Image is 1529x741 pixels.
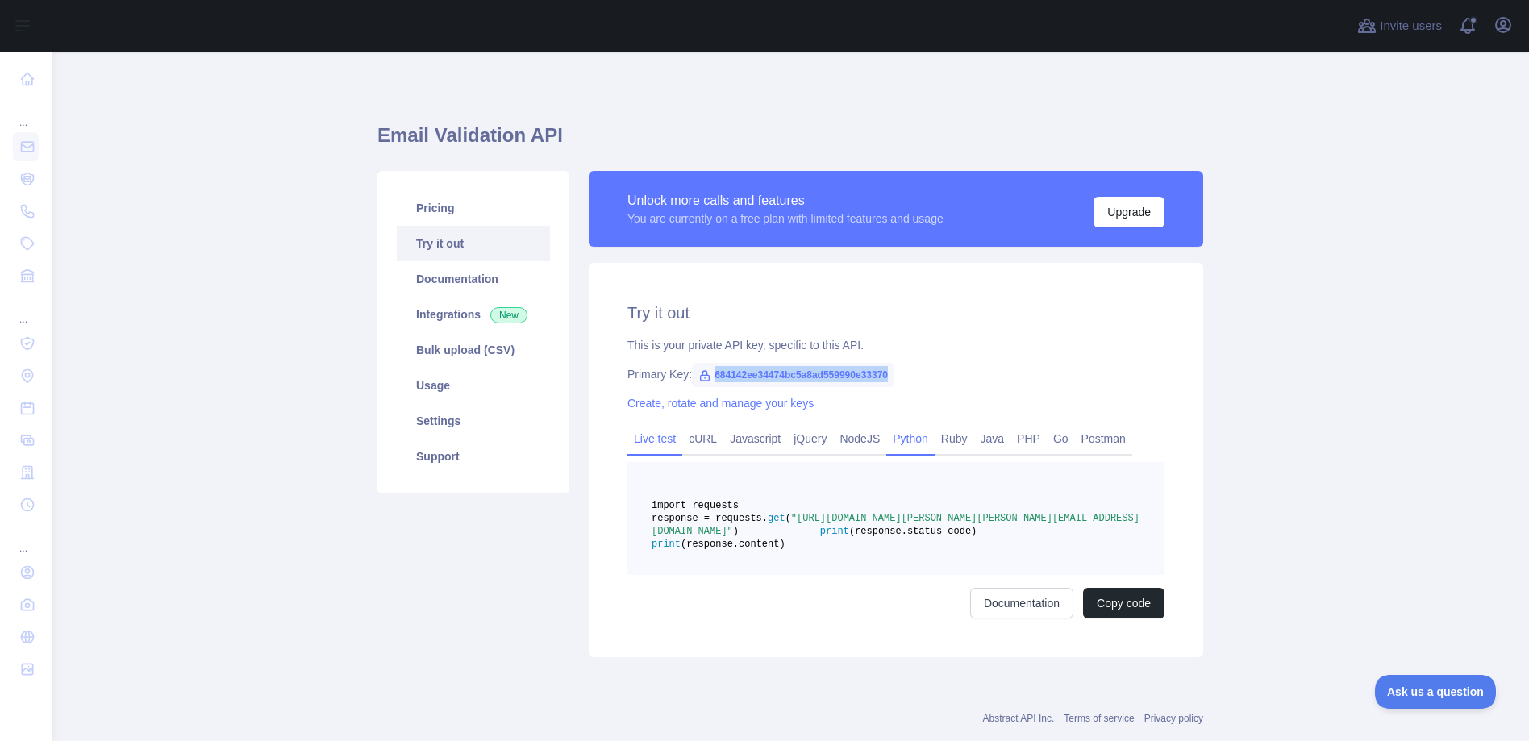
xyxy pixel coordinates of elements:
span: (response.content) [681,539,785,550]
a: Documentation [397,261,550,297]
a: Support [397,439,550,474]
img: tab_keywords_by_traffic_grey.svg [177,94,190,106]
a: Python [886,426,935,452]
button: Upgrade [1094,197,1164,227]
span: Invite users [1380,17,1442,35]
a: Privacy policy [1144,713,1203,724]
a: Bulk upload (CSV) [397,332,550,368]
div: ... [13,97,39,129]
button: Copy code [1083,588,1164,618]
a: Abstract API Inc. [983,713,1055,724]
img: logo_orange.svg [26,26,39,39]
span: New [490,307,527,323]
a: PHP [1010,426,1047,452]
span: get [768,513,785,524]
a: Usage [397,368,550,403]
div: Dominio [85,95,123,106]
a: Postman [1075,426,1132,452]
div: Primary Key: [627,366,1164,382]
a: cURL [682,426,723,452]
div: Unlock more calls and features [627,191,944,210]
div: Palabras clave [194,95,253,106]
span: "[URL][DOMAIN_NAME][PERSON_NAME][PERSON_NAME][EMAIL_ADDRESS][DOMAIN_NAME]" [652,513,1139,537]
h1: Email Validation API [377,123,1203,161]
a: Create, rotate and manage your keys [627,397,814,410]
span: response = requests. [652,513,768,524]
div: Dominio: [DOMAIN_NAME] [42,42,181,55]
span: print [652,539,681,550]
a: NodeJS [833,426,886,452]
iframe: Toggle Customer Support [1375,675,1497,709]
div: This is your private API key, specific to this API. [627,337,1164,353]
a: Javascript [723,426,787,452]
a: Pricing [397,190,550,226]
div: ... [13,522,39,555]
a: Settings [397,403,550,439]
span: 684142ee34474bc5a8ad559990e33370 [692,363,894,387]
a: Try it out [397,226,550,261]
img: website_grey.svg [26,42,39,55]
a: Go [1047,426,1075,452]
a: Live test [627,426,682,452]
a: Documentation [970,588,1073,618]
h2: Try it out [627,302,1164,324]
a: jQuery [787,426,833,452]
button: Invite users [1354,13,1445,39]
span: import requests [652,500,739,511]
div: ... [13,293,39,326]
a: Integrations New [397,297,550,332]
div: v 4.0.25 [45,26,79,39]
span: print [820,526,849,537]
a: Ruby [935,426,974,452]
span: ) [733,526,739,537]
img: tab_domain_overview_orange.svg [68,94,81,106]
a: Terms of service [1064,713,1134,724]
div: You are currently on a free plan with limited features and usage [627,210,944,227]
a: Java [974,426,1011,452]
span: ( [785,513,791,524]
span: (response.status_code) [849,526,977,537]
